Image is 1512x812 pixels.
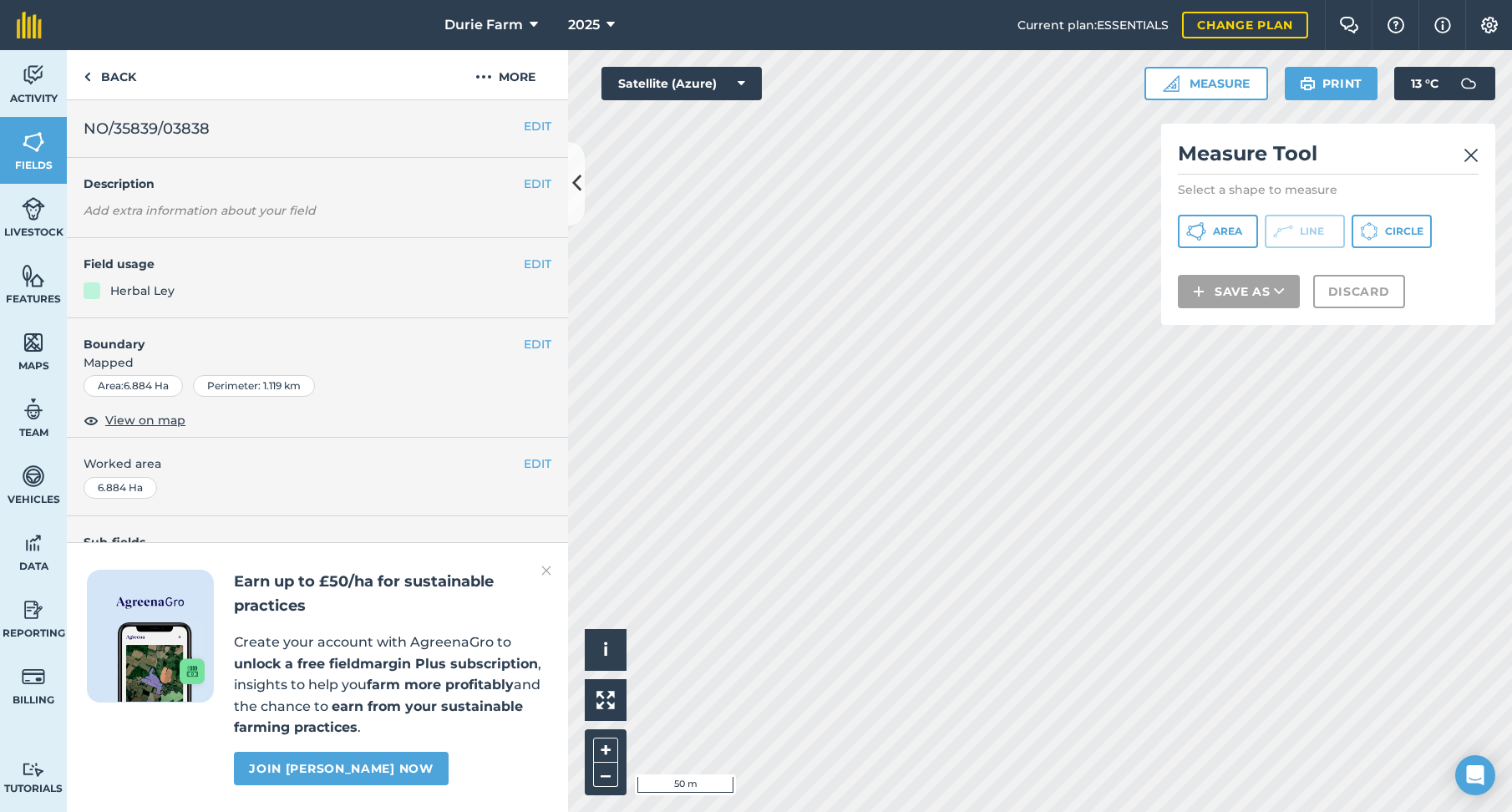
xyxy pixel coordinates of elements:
[84,175,551,193] h4: Description
[1213,225,1242,238] span: Area
[84,410,99,430] img: svg+xml;base64,PHN2ZyB4bWxucz0iaHR0cDovL3d3dy53My5vcmcvMjAwMC9zdmciIHdpZHRoPSIxOCIgaGVpZ2h0PSIyNC...
[524,454,551,473] button: EDIT
[67,353,568,372] span: Mapped
[67,50,153,99] a: Back
[1352,215,1432,248] button: Circle
[84,255,524,273] h4: Field usage
[603,639,608,660] span: i
[568,15,600,35] span: 2025
[524,335,551,353] button: EDIT
[1265,215,1345,248] button: Line
[1017,16,1169,34] span: Current plan : ESSENTIALS
[585,629,627,671] button: i
[84,203,316,218] em: Add extra information about your field
[22,196,45,221] img: svg+xml;base64,PD94bWwgdmVyc2lvbj0iMS4wIiBlbmNvZGluZz0idXRmLTgiPz4KPCEtLSBHZW5lcmF0b3I6IEFkb2JlIE...
[84,477,157,499] div: 6.884 Ha
[105,411,185,429] span: View on map
[1479,17,1499,33] img: A cog icon
[1285,67,1378,100] button: Print
[17,12,42,38] img: fieldmargin Logo
[84,454,551,473] span: Worked area
[22,330,45,355] img: svg+xml;base64,PHN2ZyB4bWxucz0iaHR0cDovL3d3dy53My5vcmcvMjAwMC9zdmciIHdpZHRoPSI1NiIgaGVpZ2h0PSI2MC...
[234,656,538,672] strong: unlock a free fieldmargin Plus subscription
[110,282,175,300] div: Herbal Ley
[1411,67,1438,100] span: 13 ° C
[1163,75,1180,92] img: Ruler icon
[1144,67,1268,100] button: Measure
[234,632,548,738] p: Create your account with AgreenaGro to , insights to help you and the chance to .
[1313,275,1405,308] button: Discard
[1178,275,1300,308] button: Save as
[84,117,210,140] span: NO/35839/03838
[118,622,205,702] img: Screenshot of the Gro app
[1434,15,1451,35] img: svg+xml;base64,PHN2ZyB4bWxucz0iaHR0cDovL3d3dy53My5vcmcvMjAwMC9zdmciIHdpZHRoPSIxNyIgaGVpZ2h0PSIxNy...
[234,570,548,618] h2: Earn up to £50/ha for sustainable practices
[1394,67,1495,100] button: 13 °C
[443,50,568,99] button: More
[84,410,185,430] button: View on map
[1178,140,1479,175] h2: Measure Tool
[84,375,183,397] div: Area : 6.884 Ha
[22,397,45,422] img: svg+xml;base64,PD94bWwgdmVyc2lvbj0iMS4wIiBlbmNvZGluZz0idXRmLTgiPz4KPCEtLSBHZW5lcmF0b3I6IEFkb2JlIE...
[67,318,524,353] h4: Boundary
[22,129,45,155] img: svg+xml;base64,PHN2ZyB4bWxucz0iaHR0cDovL3d3dy53My5vcmcvMjAwMC9zdmciIHdpZHRoPSI1NiIgaGVpZ2h0PSI2MC...
[22,63,45,88] img: svg+xml;base64,PD94bWwgdmVyc2lvbj0iMS4wIiBlbmNvZGluZz0idXRmLTgiPz4KPCEtLSBHZW5lcmF0b3I6IEFkb2JlIE...
[1182,12,1308,38] a: Change plan
[1300,74,1316,94] img: svg+xml;base64,PHN2ZyB4bWxucz0iaHR0cDovL3d3dy53My5vcmcvMjAwMC9zdmciIHdpZHRoPSIxOSIgaGVpZ2h0PSIyNC...
[1455,755,1495,795] div: Open Intercom Messenger
[22,530,45,556] img: svg+xml;base64,PD94bWwgdmVyc2lvbj0iMS4wIiBlbmNvZGluZz0idXRmLTgiPz4KPCEtLSBHZW5lcmF0b3I6IEFkb2JlIE...
[601,67,762,100] button: Satellite (Azure)
[524,117,551,135] button: EDIT
[22,263,45,288] img: svg+xml;base64,PHN2ZyB4bWxucz0iaHR0cDovL3d3dy53My5vcmcvMjAwMC9zdmciIHdpZHRoPSI1NiIgaGVpZ2h0PSI2MC...
[524,175,551,193] button: EDIT
[193,375,315,397] div: Perimeter : 1.119 km
[524,255,551,273] button: EDIT
[1452,67,1485,100] img: svg+xml;base64,PD94bWwgdmVyc2lvbj0iMS4wIiBlbmNvZGluZz0idXRmLTgiPz4KPCEtLSBHZW5lcmF0b3I6IEFkb2JlIE...
[1464,145,1479,165] img: svg+xml;base64,PHN2ZyB4bWxucz0iaHR0cDovL3d3dy53My5vcmcvMjAwMC9zdmciIHdpZHRoPSIyMiIgaGVpZ2h0PSIzMC...
[22,664,45,689] img: svg+xml;base64,PD94bWwgdmVyc2lvbj0iMS4wIiBlbmNvZGluZz0idXRmLTgiPz4KPCEtLSBHZW5lcmF0b3I6IEFkb2JlIE...
[1178,181,1479,198] p: Select a shape to measure
[22,762,45,778] img: svg+xml;base64,PD94bWwgdmVyc2lvbj0iMS4wIiBlbmNvZGluZz0idXRmLTgiPz4KPCEtLSBHZW5lcmF0b3I6IEFkb2JlIE...
[1193,282,1205,302] img: svg+xml;base64,PHN2ZyB4bWxucz0iaHR0cDovL3d3dy53My5vcmcvMjAwMC9zdmciIHdpZHRoPSIxNCIgaGVpZ2h0PSIyNC...
[1178,215,1258,248] button: Area
[1385,225,1423,238] span: Circle
[541,561,551,581] img: svg+xml;base64,PHN2ZyB4bWxucz0iaHR0cDovL3d3dy53My5vcmcvMjAwMC9zdmciIHdpZHRoPSIyMiIgaGVpZ2h0PSIzMC...
[84,67,91,87] img: svg+xml;base64,PHN2ZyB4bWxucz0iaHR0cDovL3d3dy53My5vcmcvMjAwMC9zdmciIHdpZHRoPSI5IiBoZWlnaHQ9IjI0Ii...
[593,763,618,787] button: –
[1386,17,1406,33] img: A question mark icon
[234,698,523,736] strong: earn from your sustainable farming practices
[596,691,615,709] img: Four arrows, one pointing top left, one top right, one bottom right and the last bottom left
[22,464,45,489] img: svg+xml;base64,PD94bWwgdmVyc2lvbj0iMS4wIiBlbmNvZGluZz0idXRmLTgiPz4KPCEtLSBHZW5lcmF0b3I6IEFkb2JlIE...
[67,533,568,551] h4: Sub-fields
[593,738,618,763] button: +
[367,677,514,693] strong: farm more profitably
[444,15,523,35] span: Durie Farm
[1339,17,1359,33] img: Two speech bubbles overlapping with the left bubble in the forefront
[234,752,448,785] a: Join [PERSON_NAME] now
[22,597,45,622] img: svg+xml;base64,PD94bWwgdmVyc2lvbj0iMS4wIiBlbmNvZGluZz0idXRmLTgiPz4KPCEtLSBHZW5lcmF0b3I6IEFkb2JlIE...
[475,67,492,87] img: svg+xml;base64,PHN2ZyB4bWxucz0iaHR0cDovL3d3dy53My5vcmcvMjAwMC9zdmciIHdpZHRoPSIyMCIgaGVpZ2h0PSIyNC...
[1300,225,1324,238] span: Line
